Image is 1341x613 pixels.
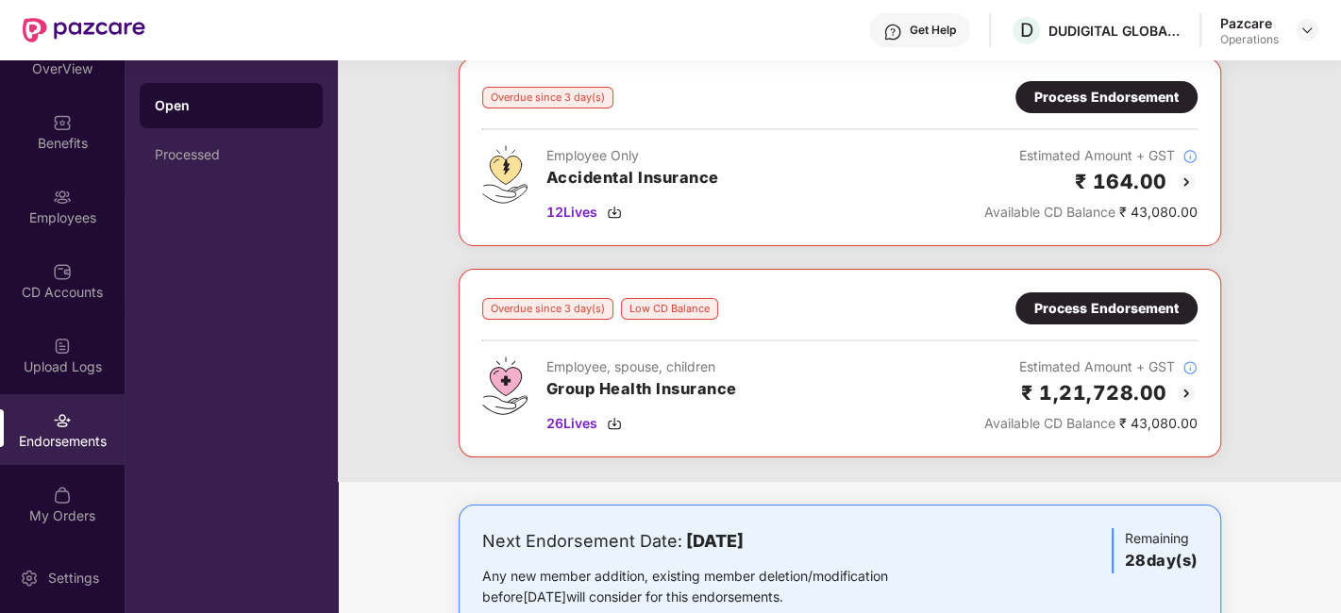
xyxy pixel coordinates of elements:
img: svg+xml;base64,PHN2ZyBpZD0iRW1wbG95ZWVzIiB4bWxucz0iaHR0cDovL3d3dy53My5vcmcvMjAwMC9zdmciIHdpZHRoPS... [53,188,72,207]
div: ₹ 43,080.00 [984,202,1198,223]
img: svg+xml;base64,PHN2ZyBpZD0iQmFjay0yMHgyMCIgeG1sbnM9Imh0dHA6Ly93d3cudzMub3JnLzIwMDAvc3ZnIiB3aWR0aD... [1175,171,1198,193]
div: Get Help [910,23,956,38]
img: svg+xml;base64,PHN2ZyBpZD0iQmVuZWZpdHMiIHhtbG5zPSJodHRwOi8vd3d3LnczLm9yZy8yMDAwL3N2ZyIgd2lkdGg9Ij... [53,113,72,132]
div: Employee Only [546,145,719,166]
h3: Group Health Insurance [546,377,737,402]
img: svg+xml;base64,PHN2ZyBpZD0iU2V0dGluZy0yMHgyMCIgeG1sbnM9Imh0dHA6Ly93d3cudzMub3JnLzIwMDAvc3ZnIiB3aW... [20,569,39,588]
div: Employee, spouse, children [546,356,737,377]
div: Estimated Amount + GST [984,145,1198,166]
img: svg+xml;base64,PHN2ZyBpZD0iSW5mb18tXzMyeDMyIiBkYXRhLW5hbWU9IkluZm8gLSAzMngzMiIgeG1sbnM9Imh0dHA6Ly... [1182,360,1198,375]
img: New Pazcare Logo [23,18,145,42]
img: svg+xml;base64,PHN2ZyBpZD0iVXBsb2FkX0xvZ3MiIGRhdGEtbmFtZT0iVXBsb2FkIExvZ3MiIHhtbG5zPSJodHRwOi8vd3... [53,337,72,356]
div: Remaining [1112,528,1198,573]
h3: 28 day(s) [1125,549,1198,573]
img: svg+xml;base64,PHN2ZyBpZD0iRG93bmxvYWQtMzJ4MzIiIHhtbG5zPSJodHRwOi8vd3d3LnczLm9yZy8yMDAwL3N2ZyIgd2... [607,205,622,220]
img: svg+xml;base64,PHN2ZyB4bWxucz0iaHR0cDovL3d3dy53My5vcmcvMjAwMC9zdmciIHdpZHRoPSI0Ny43MTQiIGhlaWdodD... [482,356,528,415]
img: svg+xml;base64,PHN2ZyBpZD0iQ0RfQWNjb3VudHMiIGRhdGEtbmFtZT0iQ0QgQWNjb3VudHMiIHhtbG5zPSJodHRwOi8vd3... [53,262,72,281]
div: Low CD Balance [621,298,718,320]
div: Next Endorsement Date: [482,528,947,555]
div: Settings [42,569,105,588]
div: Estimated Amount + GST [984,356,1198,377]
div: Open [155,96,308,115]
div: Operations [1220,32,1279,47]
img: svg+xml;base64,PHN2ZyBpZD0iQmFjay0yMHgyMCIgeG1sbnM9Imh0dHA6Ly93d3cudzMub3JnLzIwMDAvc3ZnIiB3aWR0aD... [1175,382,1198,405]
div: DUDIGITAL GLOBAL LIMITED [1048,22,1181,40]
span: 26 Lives [546,413,597,434]
div: Overdue since 3 day(s) [482,87,613,108]
h2: ₹ 164.00 [1075,166,1167,197]
img: svg+xml;base64,PHN2ZyBpZD0iSGVscC0zMngzMiIgeG1sbnM9Imh0dHA6Ly93d3cudzMub3JnLzIwMDAvc3ZnIiB3aWR0aD... [883,23,902,41]
img: svg+xml;base64,PHN2ZyBpZD0iSW5mb18tXzMyeDMyIiBkYXRhLW5hbWU9IkluZm8gLSAzMngzMiIgeG1sbnM9Imh0dHA6Ly... [1182,149,1198,164]
div: Overdue since 3 day(s) [482,298,613,320]
div: Process Endorsement [1034,87,1179,108]
b: [DATE] [686,531,744,551]
span: D [1020,19,1033,41]
span: Available CD Balance [984,204,1115,220]
span: 12 Lives [546,202,597,223]
h3: Accidental Insurance [546,166,719,191]
div: Processed [155,147,308,162]
div: Any new member addition, existing member deletion/modification before [DATE] will consider for th... [482,566,947,607]
span: Available CD Balance [984,415,1115,431]
img: svg+xml;base64,PHN2ZyBpZD0iRHJvcGRvd24tMzJ4MzIiIHhtbG5zPSJodHRwOi8vd3d3LnczLm9yZy8yMDAwL3N2ZyIgd2... [1299,23,1315,38]
div: Process Endorsement [1034,298,1179,319]
img: svg+xml;base64,PHN2ZyB4bWxucz0iaHR0cDovL3d3dy53My5vcmcvMjAwMC9zdmciIHdpZHRoPSI0OS4zMjEiIGhlaWdodD... [482,145,528,204]
h2: ₹ 1,21,728.00 [1021,377,1167,408]
img: svg+xml;base64,PHN2ZyBpZD0iRW5kb3JzZW1lbnRzIiB4bWxucz0iaHR0cDovL3d3dy53My5vcmcvMjAwMC9zdmciIHdpZH... [53,411,72,430]
div: ₹ 43,080.00 [984,413,1198,434]
img: svg+xml;base64,PHN2ZyBpZD0iRG93bmxvYWQtMzJ4MzIiIHhtbG5zPSJodHRwOi8vd3d3LnczLm9yZy8yMDAwL3N2ZyIgd2... [607,416,622,431]
img: svg+xml;base64,PHN2ZyBpZD0iTXlfT3JkZXJzIiBkYXRhLW5hbWU9Ik15IE9yZGVycyIgeG1sbnM9Imh0dHA6Ly93d3cudz... [53,486,72,505]
div: Pazcare [1220,14,1279,32]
